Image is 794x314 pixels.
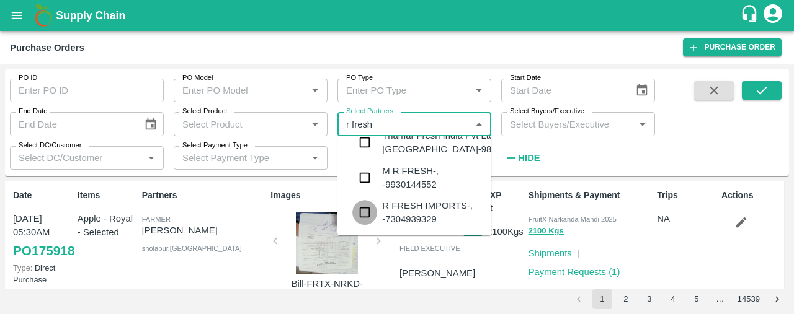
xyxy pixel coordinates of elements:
[657,189,716,202] p: Trips
[740,4,762,27] div: customer-support
[510,107,584,116] label: Select Buyers/Executive
[510,73,541,83] label: Start Date
[2,1,31,30] button: open drawer
[529,267,620,277] a: Payment Requests (1)
[635,116,651,133] button: Open
[307,116,323,133] button: Open
[56,7,740,24] a: Supply Chain
[142,216,171,223] span: Farmer
[710,294,730,305] div: …
[182,141,248,150] label: Select Payment Type
[142,245,242,252] span: sholapur , [GEOGRAPHIC_DATA]
[142,224,266,237] p: [PERSON_NAME]
[734,289,764,309] button: Go to page 14539
[687,289,707,309] button: Go to page 5
[13,189,73,202] p: Date
[19,141,81,150] label: Select DC/Customer
[382,129,532,157] div: Thamar Fresh India Pvt Ltd-[GEOGRAPHIC_DATA]-9819823525
[592,289,612,309] button: page 1
[182,73,213,83] label: PO Model
[572,242,579,260] div: |
[529,224,564,238] button: 2100 Kgs
[640,289,659,309] button: Go to page 3
[341,82,451,98] input: Enter PO Type
[505,116,631,132] input: Select Buyers/Executive
[19,107,47,116] label: End Date
[177,82,287,98] input: Enter PO Model
[382,199,481,227] div: R FRESH IMPORTS-, -7304939329
[13,287,37,296] span: Model:
[270,189,395,202] p: Images
[78,212,137,240] p: Apple - Royal - Selected
[14,150,140,166] input: Select DC/Customer
[307,150,323,166] button: Open
[471,82,487,98] button: Open
[657,212,716,225] p: NA
[683,38,782,56] a: Purchase Order
[501,79,625,102] input: Start Date
[567,289,789,309] nav: pagination navigation
[630,79,654,102] button: Choose date
[399,245,460,252] span: field executive
[13,212,73,240] p: [DATE] 05:30AM
[501,147,543,168] button: Hide
[464,189,524,215] p: ACT/EXP Weight
[13,240,74,262] a: PO175918
[721,189,781,202] p: Actions
[19,73,37,83] label: PO ID
[518,153,540,163] strong: Hide
[31,3,56,28] img: logo
[471,116,487,133] button: Close
[767,289,787,309] button: Go to next page
[177,150,287,166] input: Select Payment Type
[142,189,266,202] p: Partners
[399,266,475,280] p: [PERSON_NAME]
[616,289,636,309] button: Go to page 2
[143,150,159,166] button: Open
[307,82,323,98] button: Open
[464,225,524,239] p: / 2100 Kgs
[78,189,137,202] p: Items
[13,286,73,297] p: FruitXS
[13,262,73,286] p: Direct Purchase
[529,248,572,258] a: Shipments
[529,216,617,223] span: FruitX Narkanda Mandi 2025
[10,40,84,56] div: Purchase Orders
[382,164,481,192] div: M R FRESH-, -9930144552
[177,116,303,132] input: Select Product
[346,107,393,116] label: Select Partners
[10,112,134,136] input: End Date
[663,289,683,309] button: Go to page 4
[56,9,125,22] b: Supply Chain
[529,189,653,202] p: Shipments & Payment
[13,263,32,273] span: Type:
[139,113,163,136] button: Choose date
[346,73,373,83] label: PO Type
[10,79,164,102] input: Enter PO ID
[341,116,467,132] input: Select Partners
[182,107,227,116] label: Select Product
[762,2,784,28] div: account of current user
